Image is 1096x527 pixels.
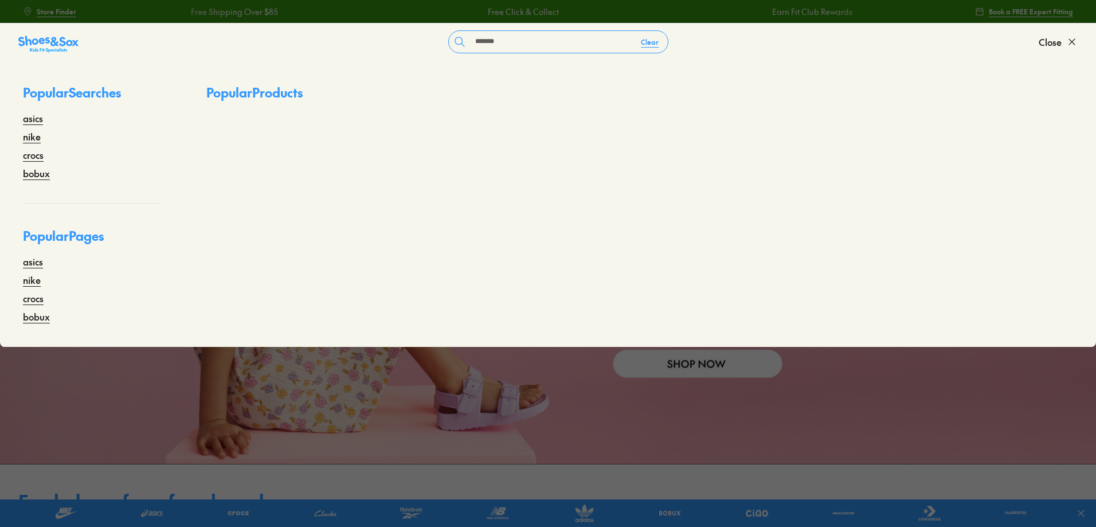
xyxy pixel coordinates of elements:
a: Shoes &amp; Sox [18,33,79,51]
button: Clear [632,32,668,52]
a: crocs [23,148,44,162]
a: asics [23,255,43,268]
p: Popular Searches [23,83,161,111]
a: Free Shipping Over $85 [172,6,259,18]
span: Book a FREE Expert Fitting [989,6,1073,17]
a: Earn Fit Club Rewards [753,6,833,18]
a: nike [23,273,41,287]
a: nike [23,130,41,143]
a: bobux [23,310,50,323]
p: Popular Products [206,83,303,102]
p: Popular Pages [23,227,161,255]
span: Store Finder [37,6,76,17]
img: SNS_Logo_Responsive.svg [18,35,79,53]
a: bobux [23,166,50,180]
button: Close [1039,29,1078,54]
a: crocs [23,291,44,305]
a: Store Finder [23,1,76,22]
span: Close [1039,35,1062,49]
a: Free Click & Collect [469,6,540,18]
a: Book a FREE Expert Fitting [975,1,1073,22]
a: asics [23,111,43,125]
